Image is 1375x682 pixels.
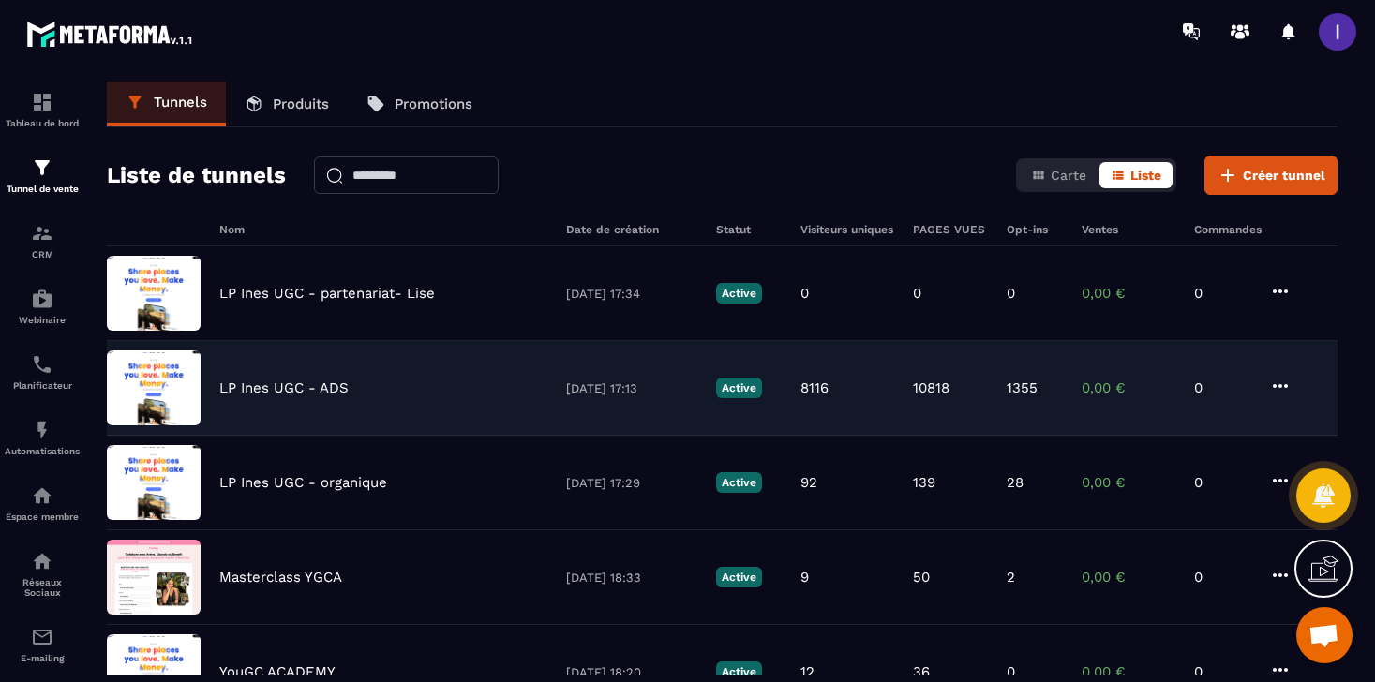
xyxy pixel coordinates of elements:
a: formationformationTunnel de vente [5,142,80,208]
p: 0,00 € [1082,285,1175,302]
p: Promotions [395,96,472,112]
img: automations [31,484,53,507]
p: 28 [1007,474,1024,491]
button: Créer tunnel [1204,156,1338,195]
a: formationformationTableau de bord [5,77,80,142]
p: 0 [1007,663,1015,680]
p: Planificateur [5,380,80,391]
p: 0 [1194,285,1250,302]
button: Liste [1099,162,1173,188]
p: 9 [800,569,809,586]
p: E-mailing [5,653,80,663]
h6: Opt-ins [1007,223,1063,236]
p: Active [716,472,762,493]
p: Masterclass YGCA [219,569,342,586]
p: 0,00 € [1082,474,1175,491]
p: 0 [1194,474,1250,491]
h6: PAGES VUES [913,223,988,236]
p: Réseaux Sociaux [5,577,80,598]
p: Tunnels [154,94,207,111]
p: YouGC ACADEMY [219,663,336,680]
img: formation [31,156,53,179]
img: automations [31,288,53,310]
h6: Date de création [566,223,697,236]
button: Carte [1020,162,1098,188]
p: 0,00 € [1082,663,1175,680]
p: 0 [800,285,809,302]
p: [DATE] 17:13 [566,381,697,395]
img: formation [31,222,53,245]
span: Liste [1130,168,1161,183]
p: 10818 [913,379,949,396]
p: 0,00 € [1082,569,1175,586]
p: 92 [800,474,817,491]
p: [DATE] 18:33 [566,571,697,585]
a: Produits [226,82,348,126]
h2: Liste de tunnels [107,156,286,194]
img: image [107,540,201,615]
span: Carte [1051,168,1086,183]
p: Produits [273,96,329,112]
p: Tableau de bord [5,118,80,128]
img: formation [31,91,53,113]
p: Automatisations [5,446,80,456]
p: Active [716,661,762,682]
p: Active [716,567,762,587]
p: [DATE] 17:29 [566,476,697,490]
p: 0 [1194,379,1250,396]
h6: Commandes [1194,223,1262,236]
h6: Nom [219,223,547,236]
p: Tunnel de vente [5,184,80,194]
a: Ouvrir le chat [1296,607,1353,663]
p: CRM [5,249,80,259]
p: [DATE] 18:20 [566,665,697,679]
p: 36 [913,663,930,680]
p: LP Ines UGC - ADS [219,379,349,396]
p: Active [716,378,762,398]
span: Créer tunnel [1243,166,1325,185]
img: image [107,256,201,331]
p: Active [716,283,762,304]
img: scheduler [31,353,53,376]
p: 0 [1194,663,1250,680]
p: 0 [1194,569,1250,586]
img: logo [26,17,195,51]
a: schedulerschedulerPlanificateur [5,339,80,405]
a: Tunnels [107,82,226,126]
h6: Ventes [1082,223,1175,236]
img: image [107,445,201,520]
p: Espace membre [5,511,80,522]
img: automations [31,419,53,441]
a: social-networksocial-networkRéseaux Sociaux [5,536,80,612]
p: 0,00 € [1082,379,1175,396]
p: 1355 [1007,379,1038,396]
img: image [107,350,201,425]
h6: Statut [716,223,782,236]
a: formationformationCRM [5,208,80,274]
p: 0 [1007,285,1015,302]
p: 139 [913,474,935,491]
a: Promotions [348,82,491,126]
a: automationsautomationsWebinaire [5,274,80,339]
h6: Visiteurs uniques [800,223,894,236]
p: [DATE] 17:34 [566,287,697,301]
a: automationsautomationsAutomatisations [5,405,80,470]
p: 2 [1007,569,1015,586]
p: 50 [913,569,930,586]
p: LP Ines UGC - partenariat- Lise [219,285,435,302]
p: LP Ines UGC - organique [219,474,387,491]
p: 12 [800,663,815,680]
img: email [31,626,53,648]
p: 8116 [800,379,829,396]
a: automationsautomationsEspace membre [5,470,80,536]
a: emailemailE-mailing [5,612,80,677]
p: 0 [913,285,921,302]
p: Webinaire [5,315,80,325]
img: social-network [31,550,53,572]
